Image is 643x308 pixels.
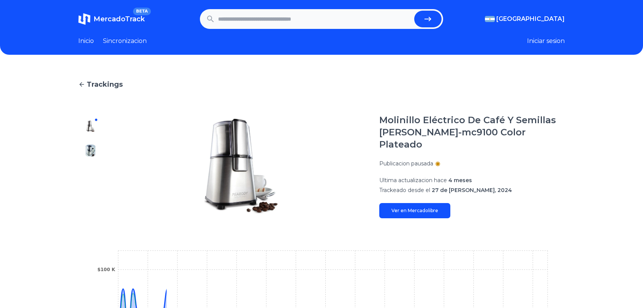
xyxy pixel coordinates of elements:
span: Ultima actualizacion hace [379,177,447,184]
span: [GEOGRAPHIC_DATA] [496,14,565,24]
img: Molinillo Eléctrico De Café Y Semillas Peabody Pe-mc9100 Color Plateado [84,144,97,157]
span: 27 de [PERSON_NAME], 2024 [432,187,512,194]
h1: Molinillo Eléctrico De Café Y Semillas [PERSON_NAME]-mc9100 Color Plateado [379,114,565,151]
span: 4 meses [448,177,472,184]
img: Molinillo Eléctrico De Café Y Semillas Peabody Pe-mc9100 Color Plateado [118,114,364,218]
a: Sincronizacion [103,37,147,46]
span: Trackings [87,79,123,90]
img: MercadoTrack [78,13,90,25]
span: MercadoTrack [93,15,145,23]
a: MercadoTrackBETA [78,13,145,25]
img: Molinillo Eléctrico De Café Y Semillas Peabody Pe-mc9100 Color Plateado [84,120,97,132]
p: Publicacion pausada [379,160,433,167]
a: Trackings [78,79,565,90]
button: [GEOGRAPHIC_DATA] [485,14,565,24]
a: Ver en Mercadolibre [379,203,450,218]
button: Iniciar sesion [527,37,565,46]
tspan: $100 K [97,267,116,272]
a: Inicio [78,37,94,46]
span: Trackeado desde el [379,187,430,194]
span: BETA [133,8,151,15]
img: Argentina [485,16,495,22]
